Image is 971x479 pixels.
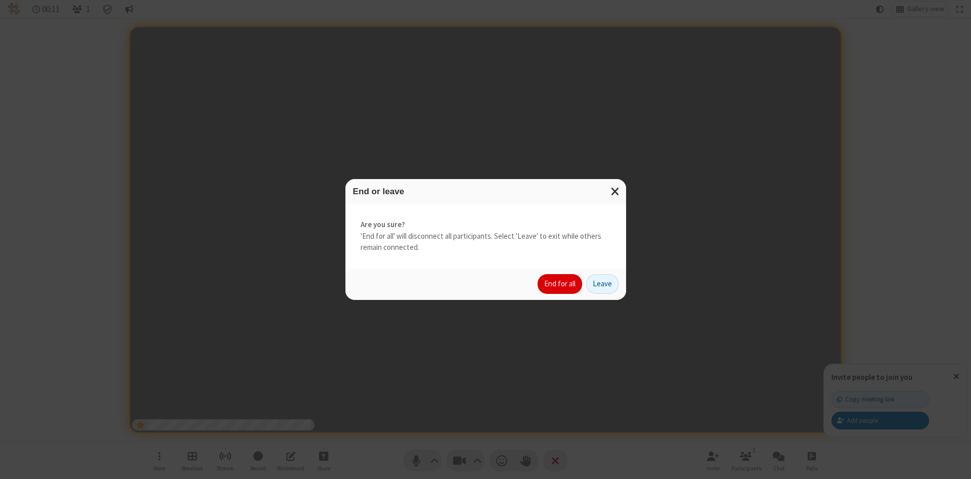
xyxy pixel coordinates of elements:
[345,204,626,269] div: 'End for all' will disconnect all participants. Select 'Leave' to exit while others remain connec...
[586,274,619,294] button: Leave
[605,179,626,204] button: Close modal
[353,187,619,196] h3: End or leave
[361,219,611,231] strong: Are you sure?
[538,274,582,294] button: End for all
